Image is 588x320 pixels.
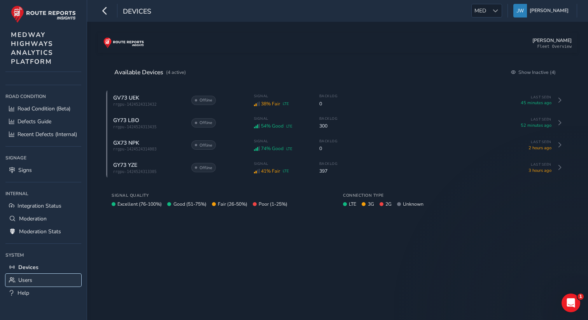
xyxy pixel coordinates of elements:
[5,102,81,115] a: Road Condition (Beta)
[114,68,186,77] div: Available Devices
[123,7,151,17] span: Devices
[112,192,332,198] div: Signal Quality
[113,161,137,169] span: GY73 YZE
[199,165,212,171] span: Offline
[5,128,81,141] a: Recent Defects (Internal)
[113,170,183,174] span: rrgpu-1424524313305
[261,168,280,174] span: 41% Fair
[5,225,81,238] a: Moderation Stats
[5,249,81,261] div: System
[5,261,81,274] a: Devices
[530,4,569,17] span: [PERSON_NAME]
[513,100,551,106] span: 45 minutes ago
[254,94,308,98] span: Signal
[199,142,212,148] span: Offline
[5,199,81,212] a: Integration Status
[5,188,81,199] div: Internal
[166,69,186,75] span: (4 active)
[283,101,289,106] span: LTE
[513,4,527,17] img: diamond-layout
[513,168,551,173] span: 3 hours ago
[5,152,81,164] div: Signage
[117,201,162,207] span: Excellent (76-100%)
[199,97,212,103] span: Offline
[5,212,81,225] a: Moderation
[18,166,32,174] span: Signs
[113,125,183,129] span: rrgpu-1424524313435
[319,168,338,174] span: 397
[518,69,556,75] span: Show Inactive (4)
[261,145,283,152] span: 74% Good
[254,139,308,143] span: Signal
[513,95,551,100] span: Last Seen
[261,101,280,107] span: 38% Fair
[113,147,183,151] span: rrgpu-1424524314003
[319,145,338,152] span: 0
[17,131,77,138] span: Recent Defects (Internal)
[319,101,338,107] span: 0
[349,201,356,207] span: LTE
[5,287,81,299] a: Help
[286,124,292,129] span: LTE
[513,145,551,151] span: 2 hours ago
[11,30,53,66] span: MEDWAY HIGHWAYS ANALYTICS PLATFORM
[254,116,308,121] span: Signal
[283,168,289,173] span: LTE
[17,118,51,125] span: Defects Guide
[562,294,580,312] iframe: Intercom live chat
[513,162,551,167] span: Last Seen
[113,139,139,147] span: GX73 NPK
[103,37,144,48] img: rr logo
[319,94,338,98] span: Backlog
[513,140,551,144] span: Last Seen
[343,192,563,198] div: Connection Type
[5,91,81,102] div: Road Condition
[19,215,47,222] span: Moderation
[11,5,76,23] img: rr logo
[259,201,287,207] span: Poor (1-25%)
[472,4,489,17] span: MED
[319,139,338,143] span: Backlog
[577,294,584,300] span: 1
[403,201,423,207] span: Unknown
[319,123,338,129] span: 300
[532,37,572,44] div: [PERSON_NAME]
[113,117,139,124] span: GY73 LBO
[319,116,338,121] span: Backlog
[5,115,81,128] a: Defects Guide
[18,276,32,284] span: Users
[537,44,572,49] div: Fleet Overview
[513,122,551,128] span: 52 minutes ago
[513,4,571,17] button: [PERSON_NAME]
[5,164,81,177] a: Signs
[218,201,247,207] span: Fair (26-50%)
[18,264,38,271] span: Devices
[113,94,139,101] span: GV73 UEK
[5,274,81,287] a: Users
[513,117,551,122] span: Last Seen
[19,228,61,235] span: Moderation Stats
[286,146,292,151] span: LTE
[368,201,374,207] span: 3G
[173,201,206,207] span: Good (51-75%)
[17,289,29,297] span: Help
[17,105,70,112] span: Road Condition (Beta)
[319,161,338,166] span: Backlog
[17,202,61,210] span: Integration Status
[506,66,561,78] button: Show Inactive (4)
[385,201,392,207] span: 2G
[254,161,308,166] span: Signal
[261,123,283,129] span: 54% Good
[199,120,212,126] span: Offline
[113,102,183,107] span: rrgpu-1424524313432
